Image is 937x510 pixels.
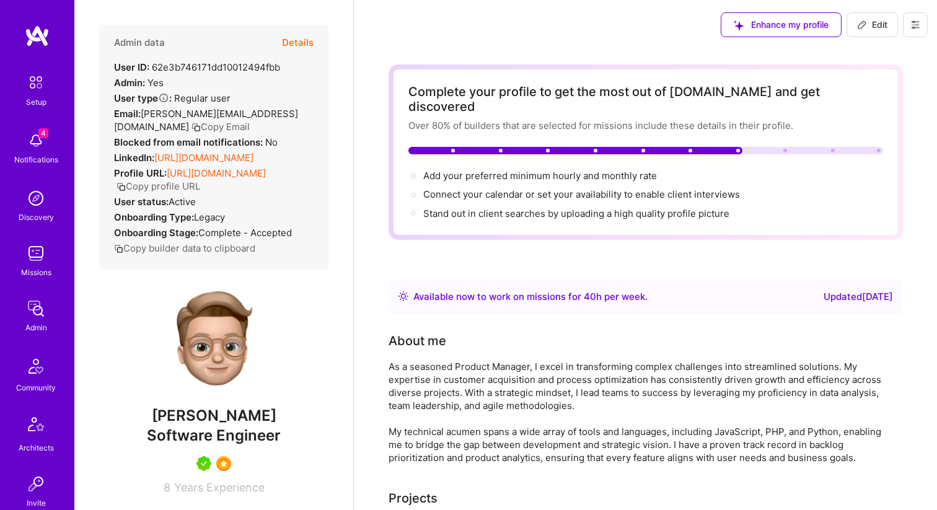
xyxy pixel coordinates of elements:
[114,196,169,208] strong: User status:
[169,196,196,208] span: Active
[824,289,893,304] div: Updated [DATE]
[21,411,51,441] img: Architects
[114,227,198,239] strong: Onboarding Stage:
[114,244,123,253] i: icon Copy
[19,211,54,224] div: Discovery
[114,76,164,89] div: Yes
[198,227,292,239] span: Complete - Accepted
[99,407,328,425] span: [PERSON_NAME]
[24,186,48,211] img: discovery
[191,120,250,133] button: Copy Email
[16,381,56,394] div: Community
[423,170,657,182] span: Add your preferred minimum hourly and monthly rate
[114,136,265,148] strong: Blocked from email notifications:
[114,211,194,223] strong: Onboarding Type:
[734,19,829,31] span: Enhance my profile
[164,481,170,494] span: 8
[26,95,46,108] div: Setup
[25,321,47,334] div: Admin
[389,332,446,350] div: About me
[196,456,211,471] img: A.Teamer in Residence
[413,289,648,304] div: Available now to work on missions for h per week .
[25,25,50,47] img: logo
[114,167,167,179] strong: Profile URL:
[408,119,883,132] div: Over 80% of builders that are selected for missions include these details in their profile.
[174,481,265,494] span: Years Experience
[117,180,200,193] button: Copy profile URL
[216,456,231,471] img: SelectionTeam
[423,207,729,220] div: Stand out in client searches by uploading a high quality profile picture
[147,426,281,444] span: Software Engineer
[398,291,408,301] img: Availability
[857,19,887,31] span: Edit
[721,12,842,37] button: Enhance my profile
[389,489,438,508] div: Projects
[114,152,154,164] strong: LinkedIn:
[21,351,51,381] img: Community
[24,241,48,266] img: teamwork
[14,153,58,166] div: Notifications
[423,188,740,200] span: Connect your calendar or set your availability to enable client interviews
[154,152,253,164] a: [URL][DOMAIN_NAME]
[23,69,49,95] img: setup
[114,92,172,104] strong: User type :
[24,296,48,321] img: admin teamwork
[38,128,48,138] span: 4
[194,211,225,223] span: legacy
[584,291,596,302] span: 40
[167,167,266,179] a: [URL][DOMAIN_NAME]
[847,12,898,37] button: Edit
[114,61,280,74] div: 62e3b746171dd10012494fbb
[19,441,54,454] div: Architects
[282,25,314,61] button: Details
[114,108,298,133] span: [PERSON_NAME][EMAIL_ADDRESS][DOMAIN_NAME]
[164,289,263,389] img: User Avatar
[191,123,201,132] i: icon Copy
[21,266,51,279] div: Missions
[114,136,278,149] div: No
[114,108,141,120] strong: Email:
[27,496,46,509] div: Invite
[158,92,169,103] i: Help
[389,360,884,464] div: As a seasoned Product Manager, I excel in transforming complex challenges into streamlined soluti...
[24,472,48,496] img: Invite
[734,20,744,30] i: icon SuggestedTeams
[408,84,883,114] div: Complete your profile to get the most out of [DOMAIN_NAME] and get discovered
[114,242,255,255] button: Copy builder data to clipboard
[114,77,145,89] strong: Admin:
[117,182,126,191] i: icon Copy
[114,92,231,105] div: Regular user
[114,61,149,73] strong: User ID:
[24,128,48,153] img: bell
[114,37,165,48] h4: Admin data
